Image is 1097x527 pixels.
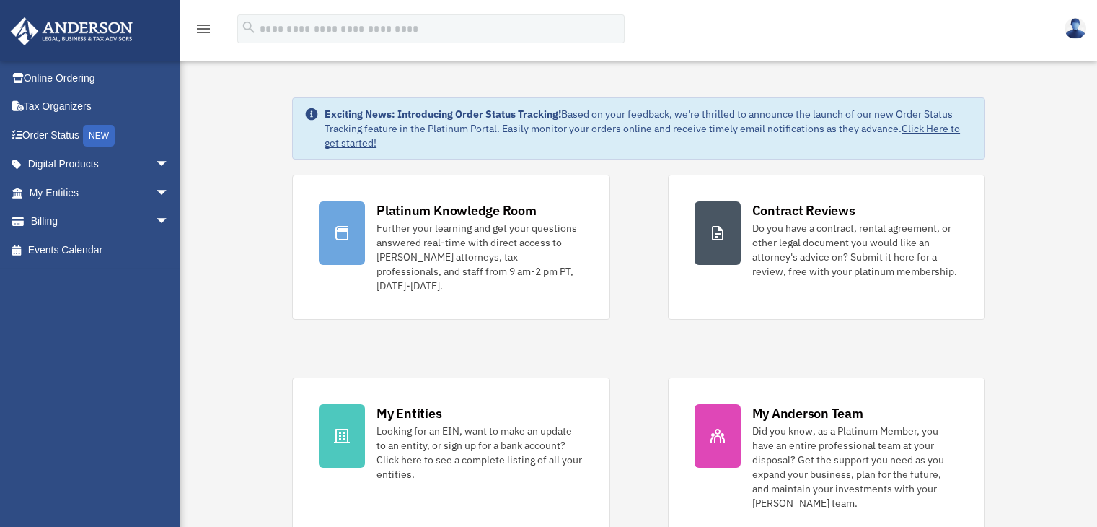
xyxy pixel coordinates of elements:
a: menu [195,25,212,38]
div: My Entities [376,404,441,422]
a: Events Calendar [10,235,191,264]
img: Anderson Advisors Platinum Portal [6,17,137,45]
a: Tax Organizers [10,92,191,121]
span: arrow_drop_down [155,178,184,208]
a: Platinum Knowledge Room Further your learning and get your questions answered real-time with dire... [292,175,609,320]
a: Online Ordering [10,64,191,92]
a: Click Here to get started! [325,122,960,149]
div: Did you know, as a Platinum Member, you have an entire professional team at your disposal? Get th... [752,424,959,510]
a: My Entitiesarrow_drop_down [10,178,191,207]
strong: Exciting News: Introducing Order Status Tracking! [325,108,561,121]
div: Further your learning and get your questions answered real-time with direct access to [PERSON_NAM... [376,221,583,293]
a: Digital Productsarrow_drop_down [10,150,191,179]
div: Looking for an EIN, want to make an update to an entity, or sign up for a bank account? Click her... [376,424,583,482]
a: Contract Reviews Do you have a contract, rental agreement, or other legal document you would like... [668,175,985,320]
div: Platinum Knowledge Room [376,201,537,219]
i: menu [195,20,212,38]
a: Order StatusNEW [10,121,191,150]
i: search [241,19,257,35]
div: Based on your feedback, we're thrilled to announce the launch of our new Order Status Tracking fe... [325,107,973,150]
div: My Anderson Team [752,404,863,422]
a: Billingarrow_drop_down [10,207,191,236]
span: arrow_drop_down [155,207,184,237]
div: NEW [83,125,115,147]
img: User Pic [1065,18,1086,39]
span: arrow_drop_down [155,150,184,180]
div: Contract Reviews [752,201,855,219]
div: Do you have a contract, rental agreement, or other legal document you would like an attorney's ad... [752,221,959,279]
